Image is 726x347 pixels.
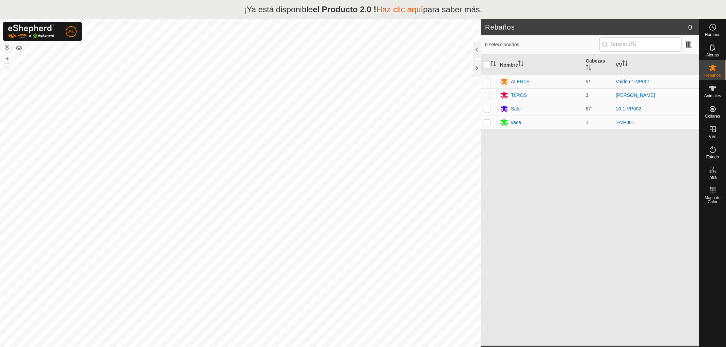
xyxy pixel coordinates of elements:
font: T0ROS [511,92,527,98]
font: Cabezas [586,58,605,64]
font: Infra [708,175,716,180]
font: Mapa de Calor [705,195,721,204]
font: + [5,55,9,62]
a: Valdem1-VP001 [616,79,650,84]
a: 16-1-VP002 [616,106,641,111]
button: + [3,55,11,63]
button: Capas del Mapa [15,44,23,52]
font: 67 [586,106,591,111]
font: vaca [511,120,521,125]
font: ALENTE [511,79,529,84]
font: ¡ [244,5,247,14]
p-sorticon: Activar para ordenar [518,62,523,67]
font: Ya está disponible [247,5,313,14]
font: 1 [586,120,588,125]
font: VV [616,62,622,67]
font: el Producto 2.0 ! [313,5,376,14]
font: Saler [511,106,522,111]
button: – [3,64,11,72]
p-sorticon: Activar para ordenar [622,62,628,67]
font: 0 [688,23,692,31]
p-sorticon: Activar para ordenar [490,62,496,67]
font: Collares [705,114,720,119]
font: Animales [704,93,721,98]
font: Horarios [705,32,720,37]
p-sorticon: Activar para ordenar [586,66,591,71]
font: Estado [706,155,719,159]
font: A1 [68,29,74,34]
font: Alertas [706,53,719,57]
img: Logotipo de Gallagher [8,24,54,38]
font: Nombre [500,62,518,67]
font: Rebaños [485,23,515,31]
a: 1-VP001 [616,120,634,125]
font: 0 seleccionados [485,42,519,47]
a: Haz clic aquí [376,5,423,14]
input: Buscar (S) [599,37,682,52]
font: Rebaños [704,73,721,78]
font: VVs [709,134,716,139]
font: 51 [586,79,591,84]
font: – [5,64,9,71]
button: Restablecer Mapa [3,44,11,52]
font: para saber más. [423,5,482,14]
a: [PERSON_NAME] [616,92,655,98]
font: 3 [586,92,588,98]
